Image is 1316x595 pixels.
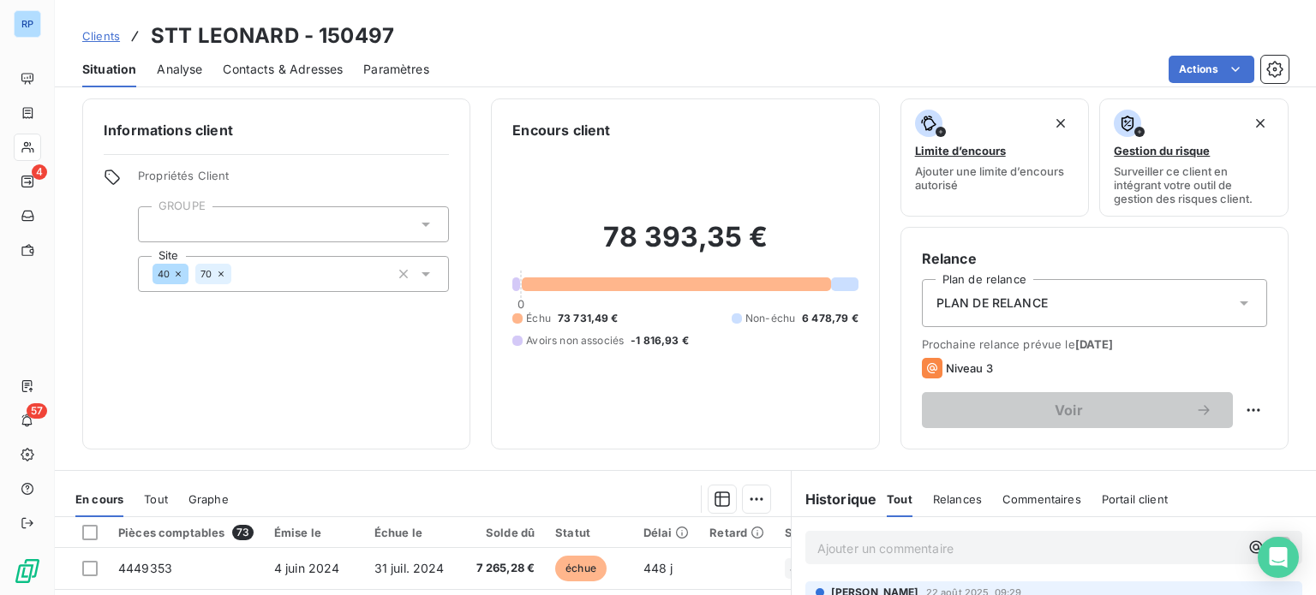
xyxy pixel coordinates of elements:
[922,248,1267,269] h6: Relance
[188,492,229,506] span: Graphe
[915,164,1075,192] span: Ajouter une limite d’encours autorisé
[526,333,624,348] span: Avoirs non associés
[942,403,1195,417] span: Voir
[643,561,673,575] span: 448 j
[792,489,877,509] h6: Historique
[82,29,120,43] span: Clients
[1102,492,1168,506] span: Portail client
[223,61,343,78] span: Contacts & Adresses
[363,61,429,78] span: Paramètres
[157,61,202,78] span: Analyse
[900,98,1090,217] button: Limite d’encoursAjouter une limite d’encours autorisé
[1114,144,1210,158] span: Gestion du risque
[555,526,622,539] div: Statut
[512,220,858,271] h2: 78 393,35 €
[153,217,166,232] input: Ajouter une valeur
[27,403,47,419] span: 57
[232,525,254,540] span: 73
[374,561,445,575] span: 31 juil. 2024
[936,295,1048,312] span: PLAN DE RELANCE
[472,560,535,577] span: 7 265,28 €
[555,556,607,581] span: échue
[709,526,764,539] div: Retard
[785,526,808,539] div: Site
[745,311,795,326] span: Non-échu
[1075,337,1114,351] span: [DATE]
[558,311,619,326] span: 73 731,49 €
[138,169,449,193] span: Propriétés Client
[374,526,452,539] div: Échue le
[1258,537,1299,578] div: Open Intercom Messenger
[1002,492,1081,506] span: Commentaires
[274,526,354,539] div: Émise le
[946,361,993,375] span: Niveau 3
[922,392,1233,428] button: Voir
[1099,98,1289,217] button: Gestion du risqueSurveiller ce client en intégrant votre outil de gestion des risques client.
[512,120,610,140] h6: Encours client
[1169,56,1254,83] button: Actions
[933,492,982,506] span: Relances
[922,337,1267,351] span: Prochaine relance prévue le
[887,492,912,506] span: Tout
[32,164,47,180] span: 4
[915,144,1006,158] span: Limite d’encours
[14,557,41,585] img: Logo LeanPay
[151,21,394,51] h3: STT LEONARD - 150497
[1114,164,1274,205] span: Surveiller ce client en intégrant votre outil de gestion des risques client.
[526,311,551,326] span: Échu
[75,492,123,506] span: En cours
[200,269,212,279] span: 70
[118,561,172,575] span: 4449353
[231,266,245,282] input: Ajouter une valeur
[14,168,40,195] a: 4
[158,269,170,279] span: 40
[14,10,41,38] div: RP
[631,333,689,348] span: -1 816,93 €
[118,525,254,540] div: Pièces comptables
[82,61,136,78] span: Situation
[472,526,535,539] div: Solde dû
[144,492,168,506] span: Tout
[274,561,340,575] span: 4 juin 2024
[82,27,120,45] a: Clients
[517,297,524,311] span: 0
[104,120,449,140] h6: Informations client
[643,526,690,539] div: Délai
[802,311,858,326] span: 6 478,79 €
